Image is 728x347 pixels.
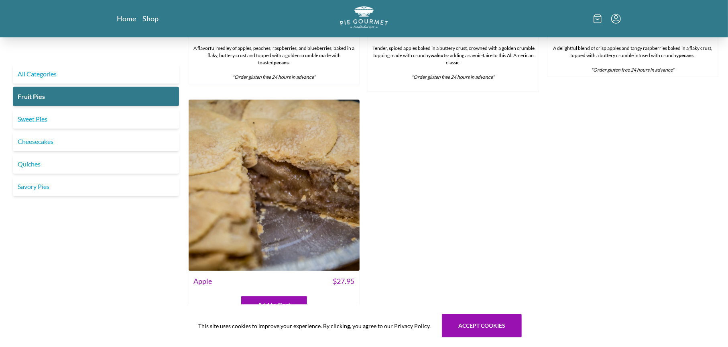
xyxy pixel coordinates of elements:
em: *Order gluten free 24 hours in advance* [232,74,315,80]
a: Quiches [13,154,179,174]
a: Home [117,14,136,23]
div: A flavorful medley of apples, peaches, raspberries, and blueberries, baked in a flaky, buttery cr... [189,41,360,84]
button: Accept cookies [442,314,522,337]
div: Tender, spiced apples baked in a buttery crust, crowned with a golden crumble topping made with c... [368,41,539,91]
button: Menu [611,14,621,24]
em: *Order gluten free 24 hours in advance* [591,67,674,73]
img: Apple [189,100,360,271]
a: Logo [340,6,388,31]
a: Cheesecakes [13,132,179,151]
strong: walnuts [431,52,447,58]
a: Savory Pies [13,177,179,196]
strong: pecans [679,52,694,58]
img: logo [340,6,388,29]
strong: pecans. [274,60,290,66]
a: Sweet Pies [13,109,179,129]
span: This site uses cookies to improve your experience. By clicking, you agree to our Privacy Policy. [198,322,431,330]
button: Add to Cart [241,296,307,313]
span: Apple [194,276,212,287]
div: A delightful blend of crisp apples and tangy raspberries baked in a flaky crust, topped with a bu... [547,41,718,77]
a: Shop [142,14,159,23]
span: $ 27.95 [333,276,354,287]
span: Add to Cart [258,300,291,310]
a: All Categories [13,64,179,84]
em: *Order gluten free 24 hours in advance* [411,74,494,80]
a: Fruit Pies [13,87,179,106]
